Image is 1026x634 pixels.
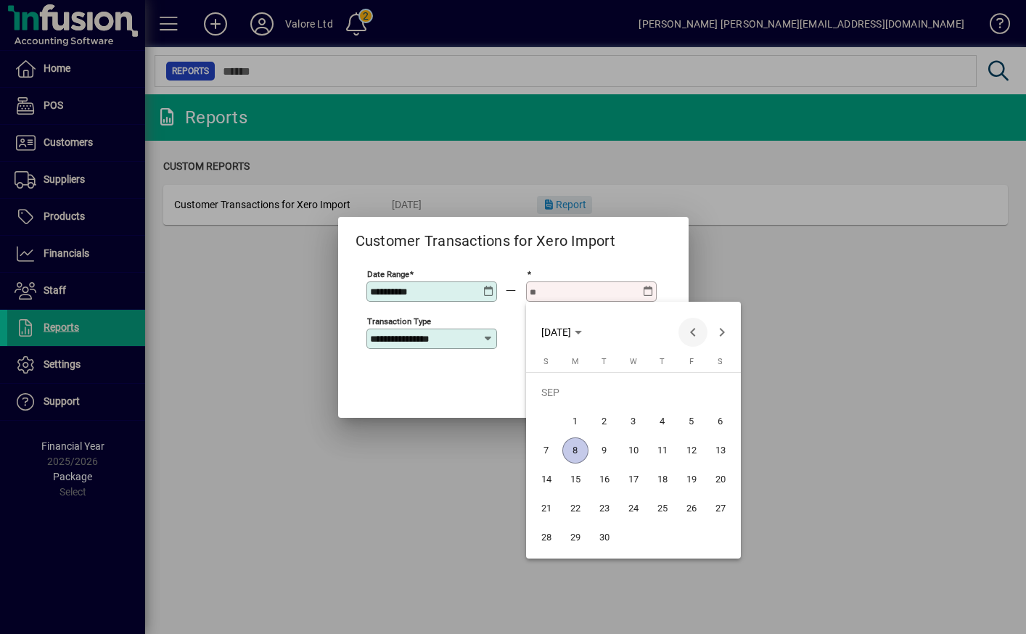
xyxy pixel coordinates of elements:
[649,495,676,522] span: 25
[532,378,735,407] td: SEP
[533,437,559,464] span: 7
[706,494,735,523] button: Sat Sep 27 2025
[562,437,588,464] span: 8
[678,495,705,522] span: 26
[572,357,579,366] span: M
[562,466,588,493] span: 15
[620,437,647,464] span: 10
[590,407,619,436] button: Tue Sep 02 2025
[620,495,647,522] span: 24
[591,495,617,522] span: 23
[561,465,590,494] button: Mon Sep 15 2025
[533,524,559,551] span: 28
[532,436,561,465] button: Sun Sep 07 2025
[677,494,706,523] button: Fri Sep 26 2025
[619,494,648,523] button: Wed Sep 24 2025
[602,357,607,366] span: T
[678,466,705,493] span: 19
[541,326,571,338] span: [DATE]
[649,408,676,435] span: 4
[630,357,637,366] span: W
[535,319,588,345] button: Choose month and year
[533,495,559,522] span: 21
[706,407,735,436] button: Sat Sep 06 2025
[677,465,706,494] button: Fri Sep 19 2025
[561,523,590,552] button: Mon Sep 29 2025
[707,466,734,493] span: 20
[706,436,735,465] button: Sat Sep 13 2025
[590,494,619,523] button: Tue Sep 23 2025
[707,408,734,435] span: 6
[649,466,676,493] span: 18
[562,524,588,551] span: 29
[648,494,677,523] button: Thu Sep 25 2025
[707,318,736,347] button: Next month
[677,407,706,436] button: Fri Sep 05 2025
[648,436,677,465] button: Thu Sep 11 2025
[590,436,619,465] button: Tue Sep 09 2025
[648,407,677,436] button: Thu Sep 04 2025
[543,357,549,366] span: S
[591,437,617,464] span: 9
[532,523,561,552] button: Sun Sep 28 2025
[706,465,735,494] button: Sat Sep 20 2025
[620,408,647,435] span: 3
[677,436,706,465] button: Fri Sep 12 2025
[678,408,705,435] span: 5
[561,494,590,523] button: Mon Sep 22 2025
[532,494,561,523] button: Sun Sep 21 2025
[591,524,617,551] span: 30
[707,437,734,464] span: 13
[591,466,617,493] span: 16
[678,437,705,464] span: 12
[689,357,694,366] span: F
[707,495,734,522] span: 27
[619,436,648,465] button: Wed Sep 10 2025
[561,436,590,465] button: Mon Sep 08 2025
[562,408,588,435] span: 1
[533,466,559,493] span: 14
[591,408,617,435] span: 2
[718,357,723,366] span: S
[590,523,619,552] button: Tue Sep 30 2025
[561,407,590,436] button: Mon Sep 01 2025
[678,318,707,347] button: Previous month
[590,465,619,494] button: Tue Sep 16 2025
[648,465,677,494] button: Thu Sep 18 2025
[660,357,665,366] span: T
[532,465,561,494] button: Sun Sep 14 2025
[619,407,648,436] button: Wed Sep 03 2025
[620,466,647,493] span: 17
[649,437,676,464] span: 11
[562,495,588,522] span: 22
[619,465,648,494] button: Wed Sep 17 2025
